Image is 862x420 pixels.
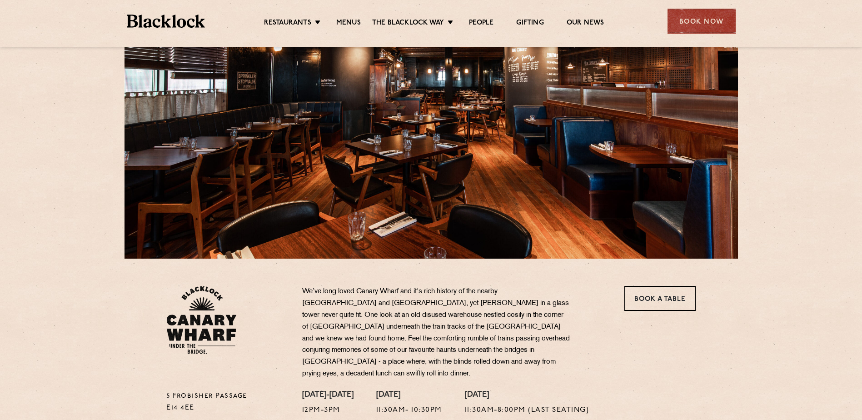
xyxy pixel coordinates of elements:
a: Gifting [516,19,543,29]
p: 12pm-3pm [302,405,354,416]
p: 11:30am-8:00pm (Last Seating) [465,405,589,416]
h4: [DATE] [376,390,442,400]
p: 11:30am- 10:30pm [376,405,442,416]
div: Book Now [668,9,736,34]
a: People [469,19,493,29]
img: BL_Textured_Logo-footer-cropped.svg [127,15,205,28]
p: We’ve long loved Canary Wharf and it's rich history of the nearby [GEOGRAPHIC_DATA] and [GEOGRAPH... [302,286,570,380]
a: Menus [336,19,361,29]
a: Our News [567,19,604,29]
p: 5 Frobisher Passage E14 4EE [166,390,289,414]
a: Restaurants [264,19,311,29]
h4: [DATE] [465,390,589,400]
a: Book a Table [624,286,696,311]
h4: [DATE]-[DATE] [302,390,354,400]
a: The Blacklock Way [372,19,444,29]
img: BL_CW_Logo_Website.svg [166,286,237,354]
